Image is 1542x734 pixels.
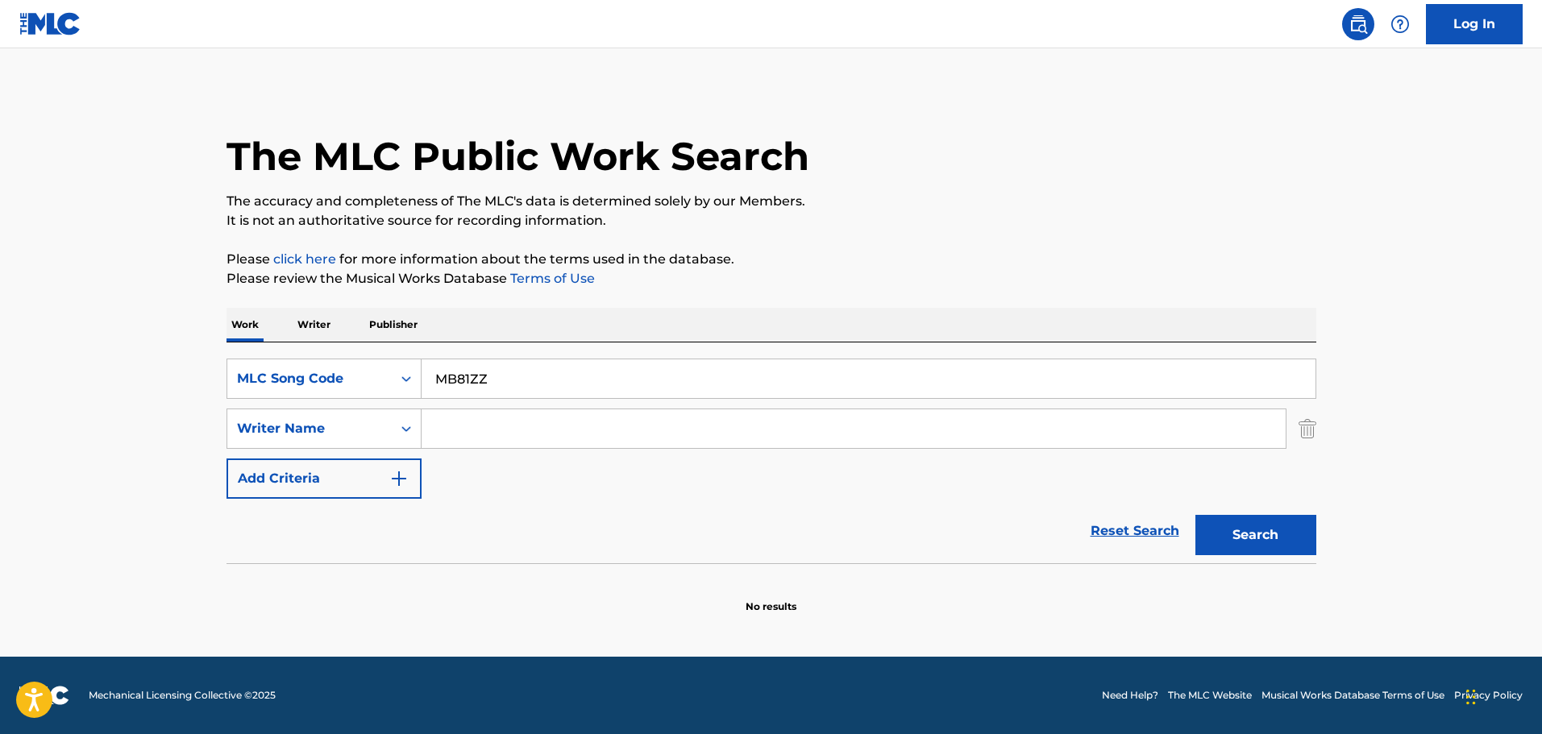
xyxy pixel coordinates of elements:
div: Help [1384,8,1416,40]
a: Terms of Use [507,271,595,286]
a: Reset Search [1083,513,1187,549]
div: MLC Song Code [237,369,382,388]
p: Please review the Musical Works Database [227,269,1316,288]
p: Publisher [364,308,422,342]
p: Work [227,308,264,342]
a: Privacy Policy [1454,688,1523,703]
h1: The MLC Public Work Search [227,132,809,180]
button: Search [1195,515,1316,555]
p: No results [746,580,796,614]
img: search [1349,15,1368,34]
img: 9d2ae6d4665cec9f34b9.svg [389,469,409,488]
img: Delete Criterion [1299,408,1316,449]
div: Writer Name [237,419,382,438]
p: The accuracy and completeness of The MLC's data is determined solely by our Members. [227,192,1316,211]
a: The MLC Website [1168,688,1252,703]
a: Musical Works Database Terms of Use [1261,688,1444,703]
span: Mechanical Licensing Collective © 2025 [89,688,276,703]
img: MLC Logo [19,12,81,35]
p: Writer [293,308,335,342]
p: It is not an authoritative source for recording information. [227,211,1316,230]
button: Add Criteria [227,458,422,499]
div: Drag [1466,673,1476,721]
a: Public Search [1342,8,1374,40]
a: Log In [1426,4,1523,44]
img: help [1390,15,1410,34]
form: Search Form [227,359,1316,563]
a: Need Help? [1102,688,1158,703]
a: click here [273,251,336,267]
p: Please for more information about the terms used in the database. [227,250,1316,269]
iframe: Chat Widget [1461,657,1542,734]
img: logo [19,686,69,705]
